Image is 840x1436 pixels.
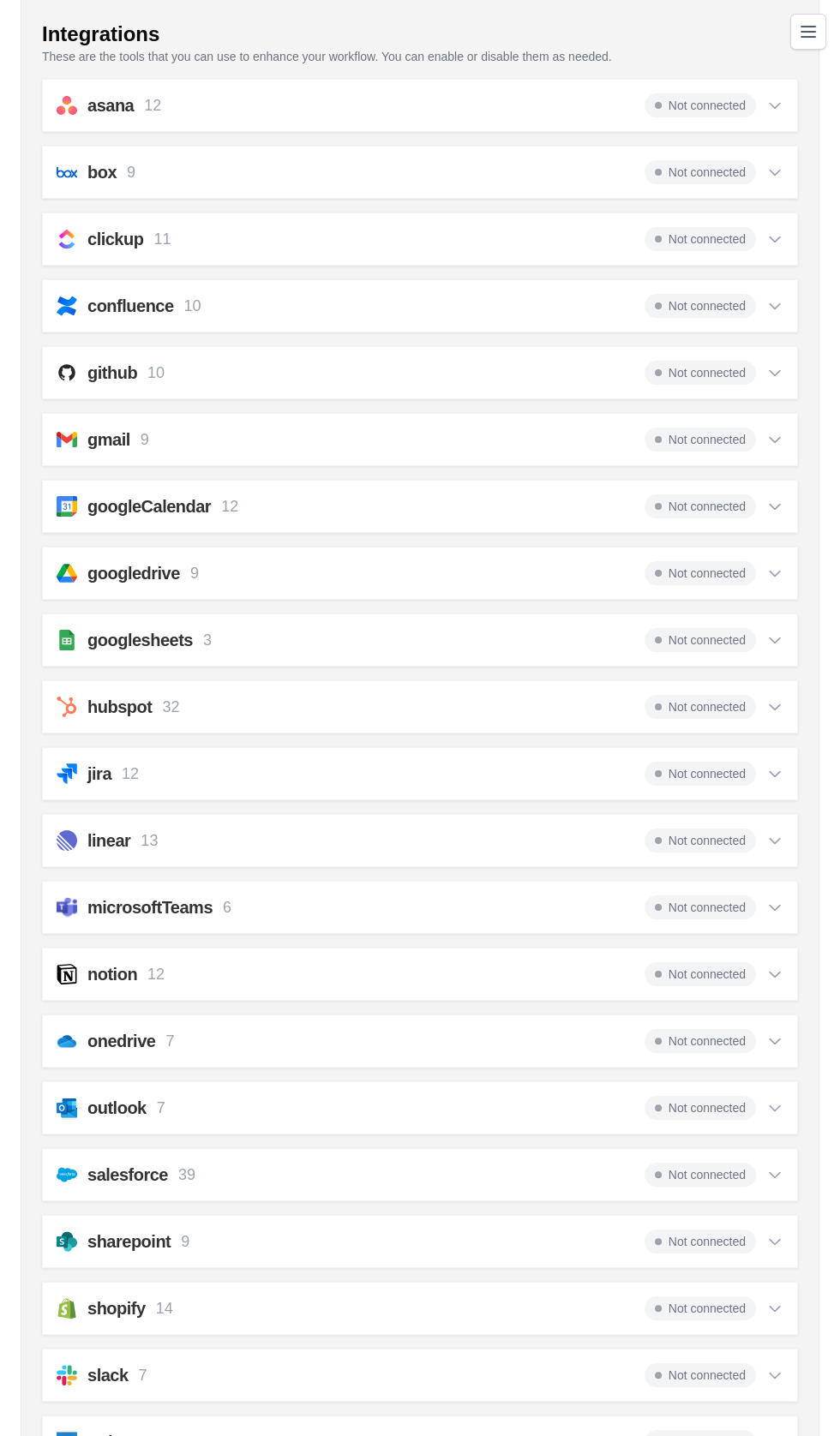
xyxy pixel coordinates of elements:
p: 13 [141,829,158,853]
h2: gmail [87,428,130,452]
img: github.svg [57,362,77,383]
h2: confluence [87,294,174,318]
h2: hubspot [87,695,152,719]
span: Not connected [645,1363,756,1387]
p: 6 [223,896,231,919]
img: microsoftTeams.svg [57,897,77,918]
span: Not connected [645,93,756,117]
p: 10 [147,362,165,385]
img: salesforce.svg [57,1164,77,1185]
span: Not connected [645,160,756,184]
p: 12 [122,763,139,786]
p: 3 [203,629,212,652]
span: Not connected [645,762,756,786]
span: Not connected [645,1163,756,1187]
h2: googleCalendar [87,494,211,518]
span: Not connected [645,361,756,385]
h2: asana [87,93,134,117]
h2: jira [87,762,111,786]
img: gmail.svg [57,429,77,450]
span: Not connected [645,428,756,452]
p: 7 [157,1097,165,1120]
span: Not connected [645,628,756,652]
p: 39 [178,1164,195,1187]
img: linear.svg [57,830,77,851]
h2: box [87,160,117,184]
img: slack.svg [57,1365,77,1385]
span: Not connected [645,1029,756,1053]
img: notion.svg [57,964,77,984]
h2: notion [87,962,137,986]
p: 14 [156,1297,173,1320]
span: Not connected [645,227,756,251]
p: 12 [147,963,165,986]
p: These are the tools that you can use to enhance your workflow. You can enable or disable them as ... [42,48,798,65]
img: asana.svg [57,95,77,116]
h2: slack [87,1363,129,1387]
img: googledrive.svg [57,563,77,583]
span: Not connected [645,494,756,518]
h2: github [87,361,137,385]
span: Not connected [645,695,756,719]
span: Not connected [645,1296,756,1320]
img: outlook.svg [57,1098,77,1118]
h2: shopify [87,1296,146,1320]
img: clickup.svg [57,229,77,249]
img: googlesheets.svg [57,630,77,650]
div: Integrations [42,21,159,48]
p: 9 [127,161,135,184]
span: Not connected [645,294,756,318]
h2: microsoftTeams [87,895,213,919]
p: 7 [165,1030,174,1053]
h2: sharepoint [87,1230,171,1254]
img: confluence.svg [57,296,77,316]
p: 10 [184,295,201,318]
p: 9 [181,1230,189,1254]
span: Not connected [645,1096,756,1120]
img: onedrive.svg [57,1031,77,1051]
img: shopify.svg [57,1298,77,1319]
span: Not connected [645,962,756,986]
p: 11 [153,228,171,251]
h2: clickup [87,227,143,251]
span: Not connected [645,895,756,919]
img: sharepoint.svg [57,1231,77,1252]
p: 32 [162,696,179,719]
h2: googlesheets [87,628,193,652]
h2: googledrive [87,561,180,585]
img: jira.svg [57,763,77,784]
img: googleCalendar.svg [57,496,77,517]
h2: outlook [87,1096,147,1120]
img: hubspot.svg [57,697,77,717]
img: box.svg [57,162,77,182]
span: Not connected [645,561,756,585]
p: 12 [221,495,238,518]
p: 9 [190,562,199,585]
button: Toggle navigation [790,14,826,50]
p: 9 [141,428,149,452]
p: 12 [144,94,161,117]
span: Not connected [645,1230,756,1254]
h2: salesforce [87,1163,168,1187]
h2: linear [87,829,130,853]
p: 7 [139,1364,147,1387]
span: Not connected [645,829,756,853]
h2: onedrive [87,1029,155,1053]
